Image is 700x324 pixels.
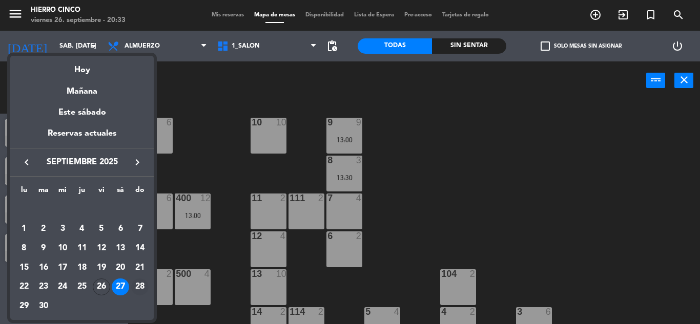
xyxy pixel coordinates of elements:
[14,296,34,316] td: 29 de septiembre de 2025
[131,156,143,168] i: keyboard_arrow_right
[14,184,34,200] th: lunes
[93,278,110,296] div: 26
[92,220,111,239] td: 5 de septiembre de 2025
[15,240,33,257] div: 8
[10,98,154,127] div: Este sábado
[92,258,111,277] td: 19 de septiembre de 2025
[34,258,53,277] td: 16 de septiembre de 2025
[14,258,34,277] td: 15 de septiembre de 2025
[130,277,150,297] td: 28 de septiembre de 2025
[20,156,33,168] i: keyboard_arrow_left
[15,259,33,276] div: 15
[35,278,52,296] div: 23
[130,258,150,277] td: 21 de septiembre de 2025
[131,220,149,237] div: 7
[112,240,129,257] div: 13
[131,240,149,257] div: 14
[131,259,149,276] div: 21
[111,220,131,239] td: 6 de septiembre de 2025
[92,184,111,200] th: viernes
[53,258,72,277] td: 17 de septiembre de 2025
[54,259,71,276] div: 17
[112,220,129,237] div: 6
[17,156,36,169] button: keyboard_arrow_left
[54,278,71,296] div: 24
[73,220,91,237] div: 4
[111,239,131,258] td: 13 de septiembre de 2025
[35,259,52,276] div: 16
[34,239,53,258] td: 9 de septiembre de 2025
[72,258,92,277] td: 18 de septiembre de 2025
[35,240,52,257] div: 9
[15,220,33,237] div: 1
[14,220,34,239] td: 1 de septiembre de 2025
[53,220,72,239] td: 3 de septiembre de 2025
[92,277,111,297] td: 26 de septiembre de 2025
[111,277,131,297] td: 27 de septiembre de 2025
[72,184,92,200] th: jueves
[10,127,154,148] div: Reservas actuales
[93,240,110,257] div: 12
[14,239,34,258] td: 8 de septiembre de 2025
[72,277,92,297] td: 25 de septiembre de 2025
[36,156,128,169] span: septiembre 2025
[72,239,92,258] td: 11 de septiembre de 2025
[10,56,154,77] div: Hoy
[53,239,72,258] td: 10 de septiembre de 2025
[93,220,110,237] div: 5
[111,184,131,200] th: sábado
[72,220,92,239] td: 4 de septiembre de 2025
[130,220,150,239] td: 7 de septiembre de 2025
[53,184,72,200] th: miércoles
[92,239,111,258] td: 12 de septiembre de 2025
[15,278,33,296] div: 22
[112,259,129,276] div: 20
[131,278,149,296] div: 28
[15,297,33,315] div: 29
[73,240,91,257] div: 11
[34,220,53,239] td: 2 de septiembre de 2025
[10,77,154,98] div: Mañana
[128,156,147,169] button: keyboard_arrow_right
[112,278,129,296] div: 27
[93,259,110,276] div: 19
[73,259,91,276] div: 18
[54,220,71,237] div: 3
[34,296,53,316] td: 30 de septiembre de 2025
[14,277,34,297] td: 22 de septiembre de 2025
[111,258,131,277] td: 20 de septiembre de 2025
[73,278,91,296] div: 25
[53,277,72,297] td: 24 de septiembre de 2025
[35,297,52,315] div: 30
[34,184,53,200] th: martes
[35,220,52,237] div: 2
[130,239,150,258] td: 14 de septiembre de 2025
[34,277,53,297] td: 23 de septiembre de 2025
[14,200,150,220] td: SEP.
[130,184,150,200] th: domingo
[54,240,71,257] div: 10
